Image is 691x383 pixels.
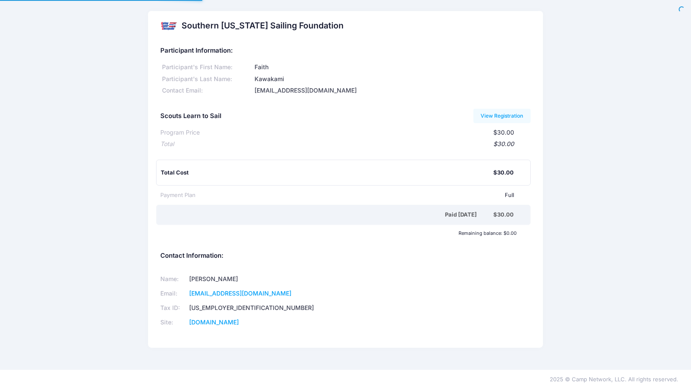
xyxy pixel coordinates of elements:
[550,376,678,383] span: 2025 © Camp Network, LLC. All rights reserved.
[160,252,530,260] h5: Contact Information:
[493,211,514,219] div: $30.00
[161,169,493,177] div: Total Cost
[160,75,253,84] div: Participant's Last Name:
[473,109,531,123] a: View Registration
[160,191,196,200] div: Payment Plan
[157,231,521,236] div: Remaining balance: $0.00
[160,113,221,120] h5: Scouts Learn to Sail
[162,211,493,219] div: Paid [DATE]
[160,86,253,95] div: Contact Email:
[160,47,530,55] h5: Participant Information:
[160,315,186,330] td: Site:
[493,169,514,177] div: $30.00
[160,128,200,137] div: Program Price
[174,140,514,149] div: $30.00
[182,21,344,31] h2: Southern [US_STATE] Sailing Foundation
[160,272,186,287] td: Name:
[253,86,530,95] div: [EMAIL_ADDRESS][DOMAIN_NAME]
[253,75,530,84] div: Kawakami
[493,129,514,136] span: $30.00
[160,63,253,72] div: Participant's First Name:
[186,301,334,315] td: [US_EMPLOYER_IDENTIFICATION_NUMBER]
[186,272,334,287] td: [PERSON_NAME]
[189,290,291,297] a: [EMAIL_ADDRESS][DOMAIN_NAME]
[196,191,514,200] div: Full
[160,140,174,149] div: Total
[160,301,186,315] td: Tax ID:
[189,318,239,326] a: [DOMAIN_NAME]
[253,63,530,72] div: Faith
[160,287,186,301] td: Email:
